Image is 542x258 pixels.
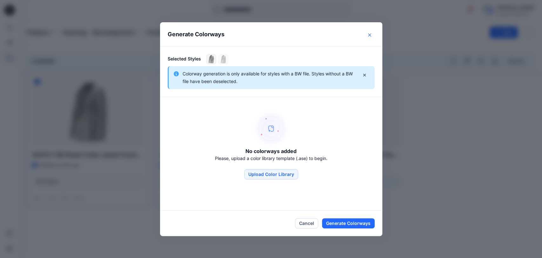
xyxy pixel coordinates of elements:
[160,22,382,46] header: Generate Colorways
[168,55,201,62] p: Selected Styles
[218,54,228,64] img: 18370 F DB Shawl Collar Jacket Fountainebleau LV
[322,218,375,228] button: Generate Colorways
[252,110,290,147] img: empty-state-image.svg
[206,54,216,64] img: 15563 M DB Shawl Collar Jacket Fountainbleau LV
[365,30,375,40] button: Close
[245,147,297,155] h5: No colorways added
[295,218,318,228] button: Cancel
[244,169,298,179] button: Upload Color Library
[215,155,327,162] p: Please, upload a color library template (.ase) to begin.
[183,70,354,85] p: Colorway generation is only available for styles with a BW file. Styles without a BW file have be...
